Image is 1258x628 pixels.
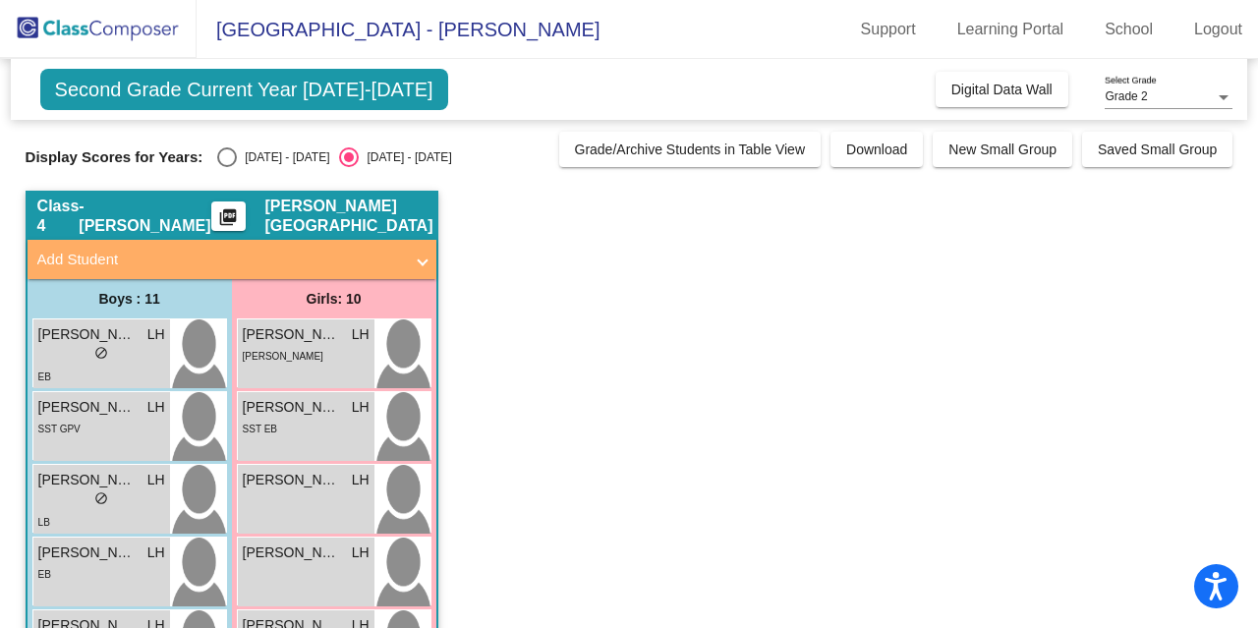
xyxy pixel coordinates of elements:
[38,397,137,418] span: [PERSON_NAME]
[352,542,370,563] span: LH
[948,142,1057,157] span: New Small Group
[211,201,246,231] button: Print Students Details
[243,424,277,434] span: SST EB
[26,148,203,166] span: Display Scores for Years:
[28,240,436,279] mat-expansion-panel-header: Add Student
[147,397,165,418] span: LH
[933,132,1072,167] button: New Small Group
[359,148,451,166] div: [DATE] - [DATE]
[352,397,370,418] span: LH
[1089,14,1169,45] a: School
[265,197,433,236] span: [PERSON_NAME][GEOGRAPHIC_DATA]
[94,491,108,505] span: do_not_disturb_alt
[243,470,341,490] span: [PERSON_NAME]
[216,207,240,235] mat-icon: picture_as_pdf
[243,351,323,362] span: [PERSON_NAME]
[79,197,210,236] span: - [PERSON_NAME]
[942,14,1080,45] a: Learning Portal
[37,249,403,271] mat-panel-title: Add Student
[936,72,1068,107] button: Digital Data Wall
[197,14,600,45] span: [GEOGRAPHIC_DATA] - [PERSON_NAME]
[559,132,822,167] button: Grade/Archive Students in Table View
[94,346,108,360] span: do_not_disturb_alt
[352,324,370,345] span: LH
[1105,89,1147,103] span: Grade 2
[38,542,137,563] span: [PERSON_NAME]
[830,132,923,167] button: Download
[243,397,341,418] span: [PERSON_NAME]
[37,197,80,236] span: Class 4
[1098,142,1217,157] span: Saved Small Group
[575,142,806,157] span: Grade/Archive Students in Table View
[243,324,341,345] span: [PERSON_NAME]
[38,569,51,580] span: EB
[38,517,50,528] span: LB
[232,279,436,318] div: Girls: 10
[40,69,448,110] span: Second Grade Current Year [DATE]-[DATE]
[1082,132,1232,167] button: Saved Small Group
[38,470,137,490] span: [PERSON_NAME]
[1178,14,1258,45] a: Logout
[147,470,165,490] span: LH
[846,142,907,157] span: Download
[38,324,137,345] span: [PERSON_NAME]
[845,14,932,45] a: Support
[38,424,81,434] span: SST GPV
[237,148,329,166] div: [DATE] - [DATE]
[147,542,165,563] span: LH
[28,279,232,318] div: Boys : 11
[352,470,370,490] span: LH
[951,82,1053,97] span: Digital Data Wall
[217,147,451,167] mat-radio-group: Select an option
[243,542,341,563] span: [PERSON_NAME]
[147,324,165,345] span: LH
[38,371,51,382] span: EB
